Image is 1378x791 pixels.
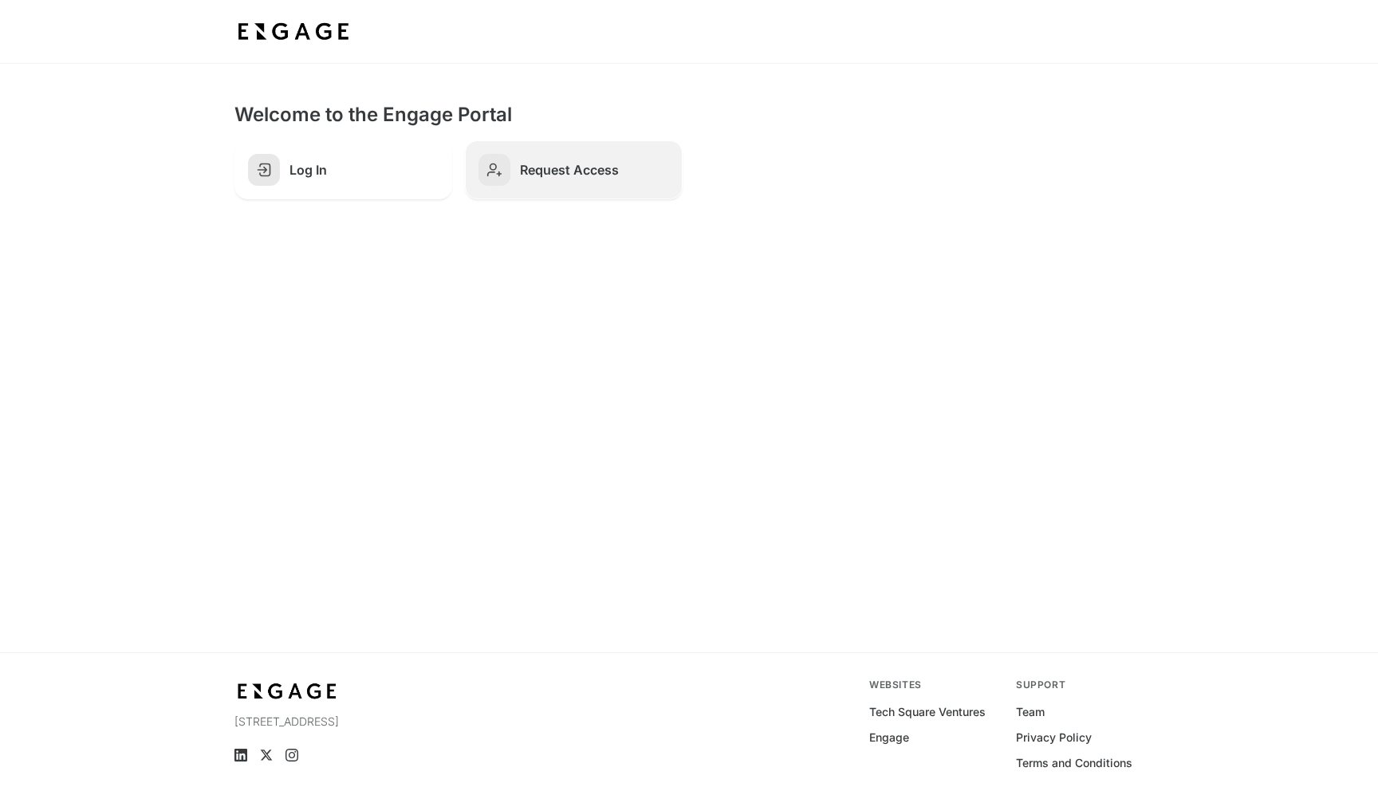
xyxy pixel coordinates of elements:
[1016,679,1144,691] div: Support
[234,714,511,730] p: [STREET_ADDRESS]
[869,704,986,720] a: Tech Square Ventures
[234,679,340,704] img: bdf1fb74-1727-4ba0-a5bd-bc74ae9fc70b.jpeg
[289,162,439,178] h2: Log In
[1016,755,1132,771] a: Terms and Conditions
[260,749,273,761] a: X (Twitter)
[465,140,683,199] a: Request Access
[1016,704,1045,720] a: Team
[869,730,909,746] a: Engage
[234,102,1144,128] h2: Welcome to the Engage Portal
[869,679,997,691] div: Websites
[234,749,247,761] a: LinkedIn
[234,749,511,761] ul: Social media
[234,140,452,199] a: Log In
[1016,730,1092,746] a: Privacy Policy
[234,18,352,46] img: bdf1fb74-1727-4ba0-a5bd-bc74ae9fc70b.jpeg
[285,749,298,761] a: Instagram
[520,162,669,178] h2: Request Access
